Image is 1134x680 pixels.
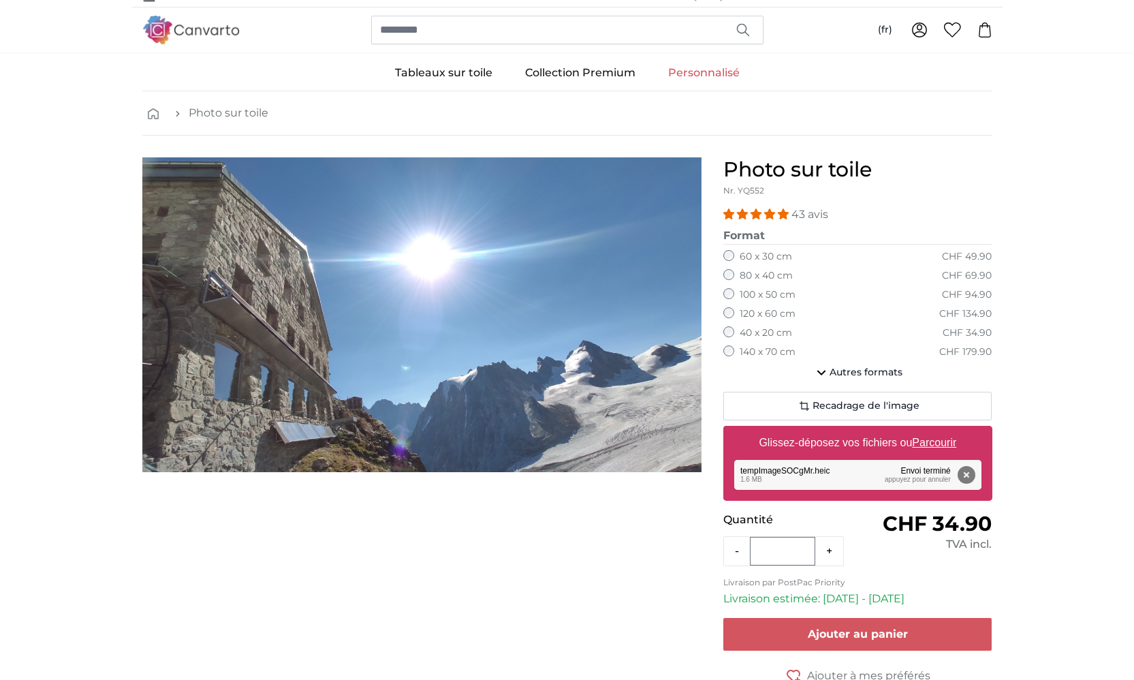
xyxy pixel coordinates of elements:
[740,250,792,264] label: 60 x 30 cm
[740,326,792,340] label: 40 x 20 cm
[142,157,702,472] img: personalised-canvas-print
[883,511,992,536] span: CHF 34.90
[379,55,509,91] a: Tableaux sur toile
[723,512,857,528] p: Quantité
[830,366,902,380] span: Autres formats
[723,359,992,386] button: Autres formats
[813,399,919,413] span: Recadrage de l'image
[857,536,992,553] div: TVA incl.
[740,307,796,321] label: 120 x 60 cm
[815,538,843,565] button: +
[723,392,992,420] button: Recadrage de l'image
[723,157,992,182] h1: Photo sur toile
[142,157,702,472] div: 1 of 1
[740,288,796,302] label: 100 x 50 cm
[723,185,764,196] span: Nr. YQ552
[723,591,992,607] p: Livraison estimée: [DATE] - [DATE]
[189,105,268,121] a: Photo sur toile
[740,345,796,359] label: 140 x 70 cm
[142,91,992,136] nav: breadcrumbs
[939,345,992,359] div: CHF 179.90
[723,577,992,588] p: Livraison par PostPac Priority
[509,55,652,91] a: Collection Premium
[867,18,903,42] button: (fr)
[939,307,992,321] div: CHF 134.90
[724,538,750,565] button: -
[723,208,791,221] span: 4.98 stars
[652,55,756,91] a: Personnalisé
[942,250,992,264] div: CHF 49.90
[808,628,908,640] span: Ajouter au panier
[942,269,992,283] div: CHF 69.90
[142,16,240,44] img: Canvarto
[912,437,956,448] u: Parcourir
[740,269,793,283] label: 80 x 40 cm
[723,618,992,651] button: Ajouter au panier
[791,208,828,221] span: 43 avis
[943,326,992,340] div: CHF 34.90
[753,429,962,457] label: Glissez-déposez vos fichiers ou
[723,228,992,245] legend: Format
[942,288,992,302] div: CHF 94.90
